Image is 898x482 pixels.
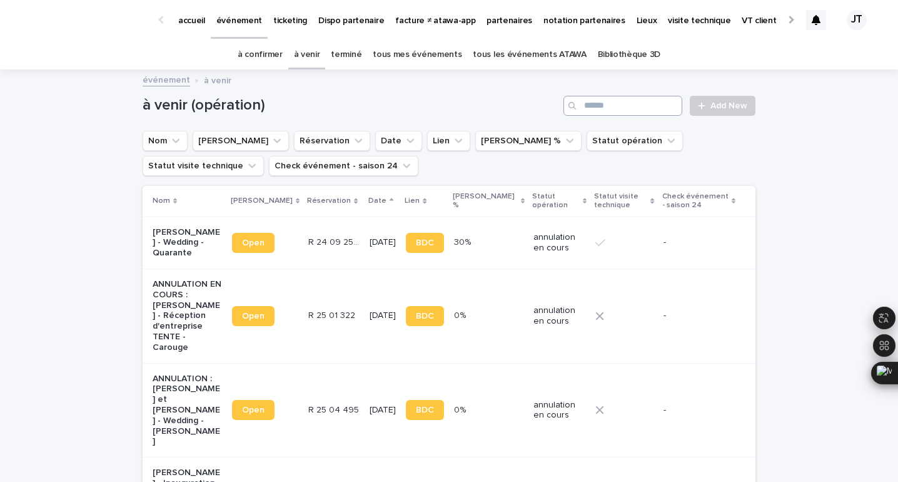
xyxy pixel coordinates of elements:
p: ANNULATION : [PERSON_NAME] et [PERSON_NAME] - Wedding - [PERSON_NAME] [153,374,222,448]
p: annulation en cours [533,400,585,421]
span: Add New [710,101,747,110]
p: R 25 01 322 [308,308,358,321]
span: BDC [416,312,434,320]
button: Lien [427,131,470,151]
span: Open [242,312,265,320]
a: Open [232,306,275,326]
button: Nom [143,131,188,151]
button: Statut visite technique [143,156,264,176]
p: annulation en cours [533,232,585,254]
a: Bibliothèque 3D [598,40,660,69]
button: Réservation [294,131,370,151]
a: à confirmer [238,40,283,69]
p: à venir [204,73,231,86]
a: terminé [331,40,361,69]
tr: ANNULATION : [PERSON_NAME] et [PERSON_NAME] - Wedding - [PERSON_NAME]OpenR 25 04 495R 25 04 495 [... [143,363,755,458]
p: - [663,310,733,321]
a: Open [232,400,275,420]
span: BDC [416,238,434,247]
p: Statut opération [532,190,580,213]
p: - [663,405,733,416]
p: [DATE] [370,405,396,416]
p: 0% [454,308,468,321]
button: Check événement - saison 24 [269,156,418,176]
a: BDC [406,306,444,326]
h1: à venir (opération) [143,96,558,115]
span: Open [242,238,265,247]
p: Date [368,194,386,208]
p: Nom [153,194,170,208]
p: annulation en cours [533,305,585,327]
p: [DATE] [370,310,396,321]
a: événement [143,72,190,86]
p: Lien [405,194,420,208]
a: tous mes événements [373,40,462,69]
a: Add New [690,96,755,116]
tr: ANNULATION EN COURS : [PERSON_NAME] - Réception d'entreprise TENTE - CarougeOpenR 25 01 322R 25 0... [143,269,755,363]
p: - [663,237,733,248]
a: BDC [406,400,444,420]
span: BDC [416,406,434,414]
p: 0% [454,403,468,416]
img: Ls34BcGeRexTGTNfXpUC [25,8,146,33]
p: [DATE] [370,237,396,248]
a: tous les événements ATAWA [473,40,586,69]
p: [PERSON_NAME] - Wedding - Quarante [153,227,222,259]
span: Open [242,406,265,414]
a: Open [232,233,275,253]
a: BDC [406,233,444,253]
p: 30% [454,235,473,248]
p: [PERSON_NAME] [231,194,293,208]
button: Date [375,131,422,151]
button: Statut opération [587,131,683,151]
input: Search [563,96,682,116]
button: Lien Stacker [193,131,289,151]
p: Statut visite technique [594,190,647,213]
a: à venir [294,40,320,69]
p: R 24 09 2579 [308,235,362,248]
p: R 25 04 495 [308,403,361,416]
p: [PERSON_NAME] % [453,190,518,213]
button: Marge % [475,131,582,151]
p: Check événement - saison 24 [662,190,729,213]
p: Réservation [307,194,351,208]
p: ANNULATION EN COURS : [PERSON_NAME] - Réception d'entreprise TENTE - Carouge [153,279,222,353]
div: JT [847,10,867,30]
tr: [PERSON_NAME] - Wedding - QuaranteOpenR 24 09 2579R 24 09 2579 [DATE]BDC30%30% annulation en cours- [143,217,755,269]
